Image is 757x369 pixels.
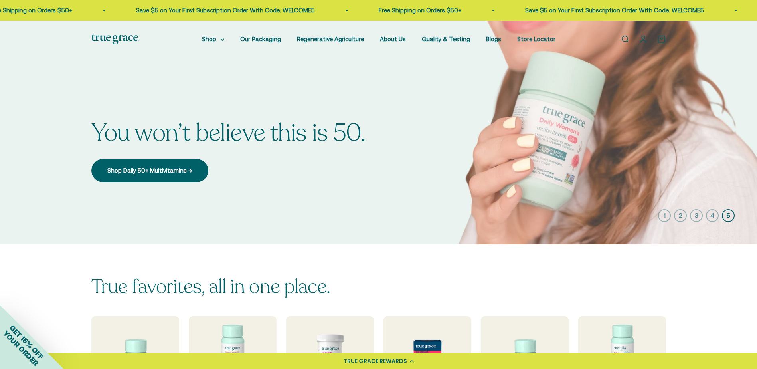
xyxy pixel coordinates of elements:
[674,209,687,222] button: 2
[422,36,470,42] a: Quality & Testing
[8,323,45,361] span: GET 15% OFF
[2,329,40,367] span: YOUR ORDER
[297,36,364,42] a: Regenerative Agriculture
[690,209,703,222] button: 3
[91,117,366,149] split-lines: You won’t believe this is 50.
[202,34,224,44] summary: Shop
[722,209,735,222] button: 5
[517,36,555,42] a: Store Locator
[521,6,700,15] p: Save $5 on Your First Subscription Order With Code: WELCOME5
[486,36,501,42] a: Blogs
[658,209,671,222] button: 1
[91,274,330,300] split-lines: True favorites, all in one place.
[240,36,281,42] a: Our Packaging
[706,209,719,222] button: 4
[375,7,457,14] a: Free Shipping on Orders $50+
[132,6,311,15] p: Save $5 on Your First Subscription Order With Code: WELCOME5
[91,159,208,182] a: Shop Daily 50+ Multivitamins →
[344,357,407,365] div: TRUE GRACE REWARDS
[380,36,406,42] a: About Us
